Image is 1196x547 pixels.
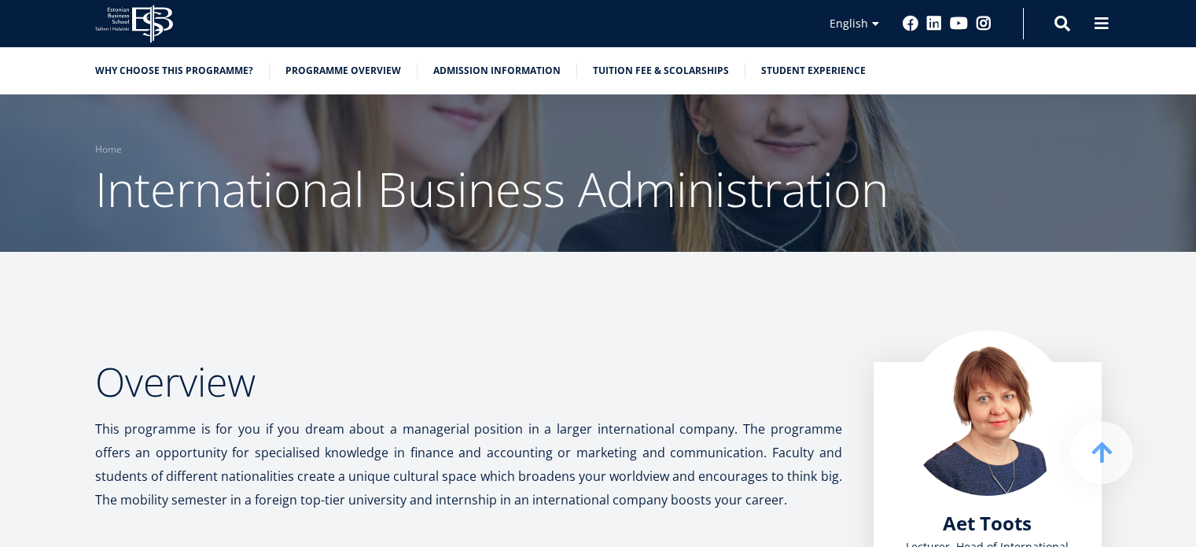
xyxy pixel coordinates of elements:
[943,512,1032,535] a: Aet Toots
[593,63,729,79] a: Tuition fee & Scolarships
[905,331,1070,496] img: aet toots
[95,417,842,512] p: This programme is for you if you dream about a managerial position in a larger international comp...
[950,16,968,31] a: Youtube
[95,157,889,221] span: International Business Administration
[95,63,253,79] a: Why choose this programme?
[95,362,842,401] h2: Overview
[976,16,992,31] a: Instagram
[433,63,561,79] a: Admission information
[761,63,866,79] a: Student experience
[926,16,942,31] a: Linkedin
[903,16,918,31] a: Facebook
[285,63,401,79] a: Programme overview
[943,510,1032,536] span: Aet Toots
[95,142,122,157] a: Home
